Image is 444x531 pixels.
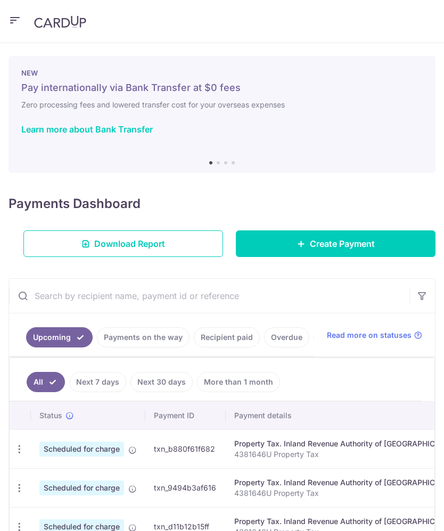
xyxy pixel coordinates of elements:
[310,237,375,250] span: Create Payment
[94,237,165,250] span: Download Report
[327,330,412,341] span: Read more on statuses
[21,98,423,111] h6: Zero processing fees and lowered transfer cost for your overseas expenses
[197,372,280,392] a: More than 1 month
[236,230,435,257] a: Create Payment
[9,194,141,213] h4: Payments Dashboard
[314,327,364,347] a: Cancelled
[97,327,190,347] a: Payments on the way
[23,230,223,257] a: Download Report
[21,124,153,135] a: Learn more about Bank Transfer
[145,429,226,468] td: txn_b880f61f682
[39,410,62,421] span: Status
[39,442,124,457] span: Scheduled for charge
[264,327,309,347] a: Overdue
[26,327,93,347] a: Upcoming
[145,402,226,429] th: Payment ID
[39,480,124,495] span: Scheduled for charge
[21,69,423,77] p: NEW
[145,468,226,507] td: txn_9494b3af616
[327,330,422,341] a: Read more on statuses
[9,279,409,313] input: Search by recipient name, payment id or reference
[34,15,86,28] img: CardUp
[27,372,65,392] a: All
[194,327,260,347] a: Recipient paid
[21,81,423,94] h5: Pay internationally via Bank Transfer at $0 fees
[130,372,193,392] a: Next 30 days
[69,372,126,392] a: Next 7 days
